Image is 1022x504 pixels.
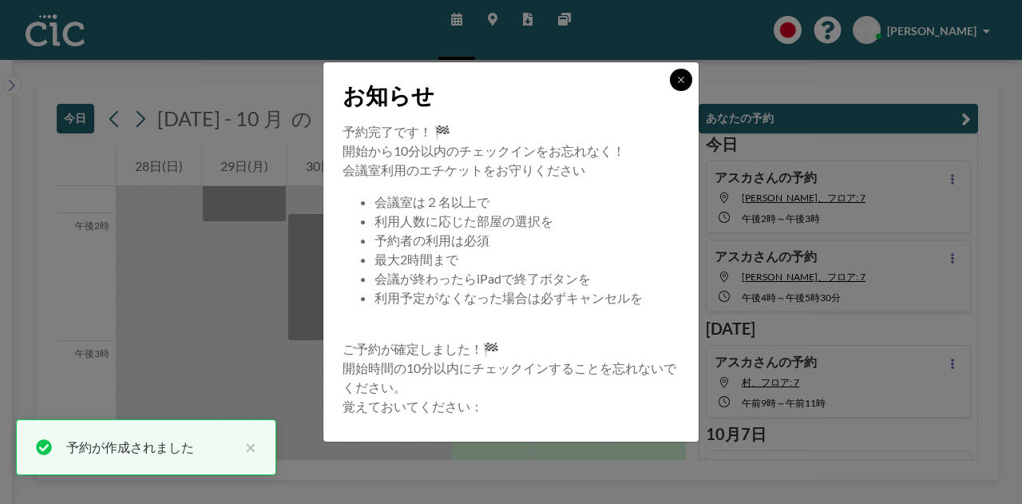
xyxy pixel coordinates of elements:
font: 利用予定がなくなった場合は必ずキャンセルを [374,290,643,305]
font: 開始から10分以内のチェックインをお忘れなく！ [343,143,625,158]
font: 予約完了です！ 🏁 [343,124,450,139]
font: 最大2時間まで [374,252,458,267]
button: 近い [237,438,256,457]
font: 会議が終わったらiPadで終了ボタンを [374,271,591,286]
font: ご予約が確定しました！🏁 [343,341,499,356]
font: 覚えておいてください： [343,399,483,414]
font: 開始時間の10分以内にチェックインすることを忘れないでください。 [343,360,676,395]
font: × [245,435,256,458]
font: 利用人数に応じた部屋の選択を [374,213,553,228]
font: 会議室利用のエチケットをお守りください [343,162,585,177]
font: 会議室は２名以上で [374,194,489,209]
font: 予約者の利用は必須 [374,232,489,248]
font: お知らせ [343,81,434,109]
font: 予約が作成されました [66,439,194,454]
